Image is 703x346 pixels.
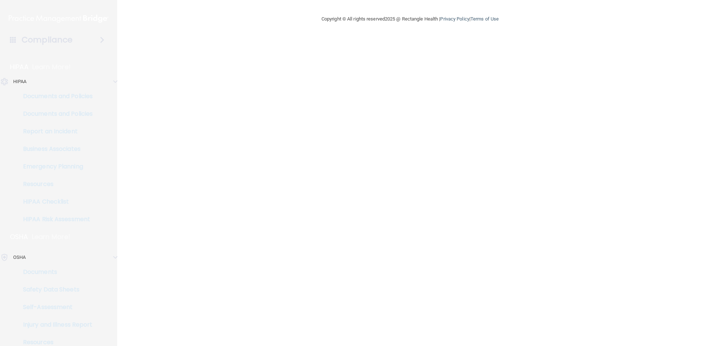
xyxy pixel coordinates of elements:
[5,145,105,153] p: Business Associates
[440,16,469,22] a: Privacy Policy
[5,268,105,276] p: Documents
[5,163,105,170] p: Emergency Planning
[32,232,71,241] p: Learn More!
[5,286,105,293] p: Safety Data Sheets
[32,63,71,71] p: Learn More!
[5,216,105,223] p: HIPAA Risk Assessment
[22,35,72,45] h4: Compliance
[276,7,544,31] div: Copyright © All rights reserved 2025 @ Rectangle Health | |
[5,321,105,328] p: Injury and Illness Report
[5,181,105,188] p: Resources
[10,232,28,241] p: OSHA
[5,198,105,205] p: HIPAA Checklist
[470,16,499,22] a: Terms of Use
[5,304,105,311] p: Self-Assessment
[13,77,27,86] p: HIPAA
[9,11,108,26] img: PMB logo
[5,93,105,100] p: Documents and Policies
[5,339,105,346] p: Resources
[5,128,105,135] p: Report an Incident
[5,110,105,118] p: Documents and Policies
[10,63,29,71] p: HIPAA
[13,253,26,262] p: OSHA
